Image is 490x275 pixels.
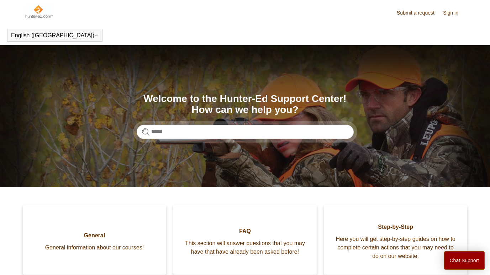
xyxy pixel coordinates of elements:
[334,223,457,231] span: Step-by-Step
[444,251,485,270] button: Chat Support
[397,9,442,17] a: Submit a request
[33,243,156,252] span: General information about our courses!
[184,239,306,256] span: This section will answer questions that you may have that have already been asked before!
[23,205,166,275] a: General General information about our courses!
[334,235,457,260] span: Here you will get step-by-step guides on how to complete certain actions that you may need to do ...
[25,4,53,18] img: Hunter-Ed Help Center home page
[137,93,354,115] h1: Welcome to the Hunter-Ed Support Center! How can we help you?
[11,32,99,39] button: English ([GEOGRAPHIC_DATA])
[173,205,317,275] a: FAQ This section will answer questions that you may have that have already been asked before!
[33,231,156,240] span: General
[184,227,306,236] span: FAQ
[443,9,465,17] a: Sign in
[137,125,354,139] input: Search
[324,205,467,275] a: Step-by-Step Here you will get step-by-step guides on how to complete certain actions that you ma...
